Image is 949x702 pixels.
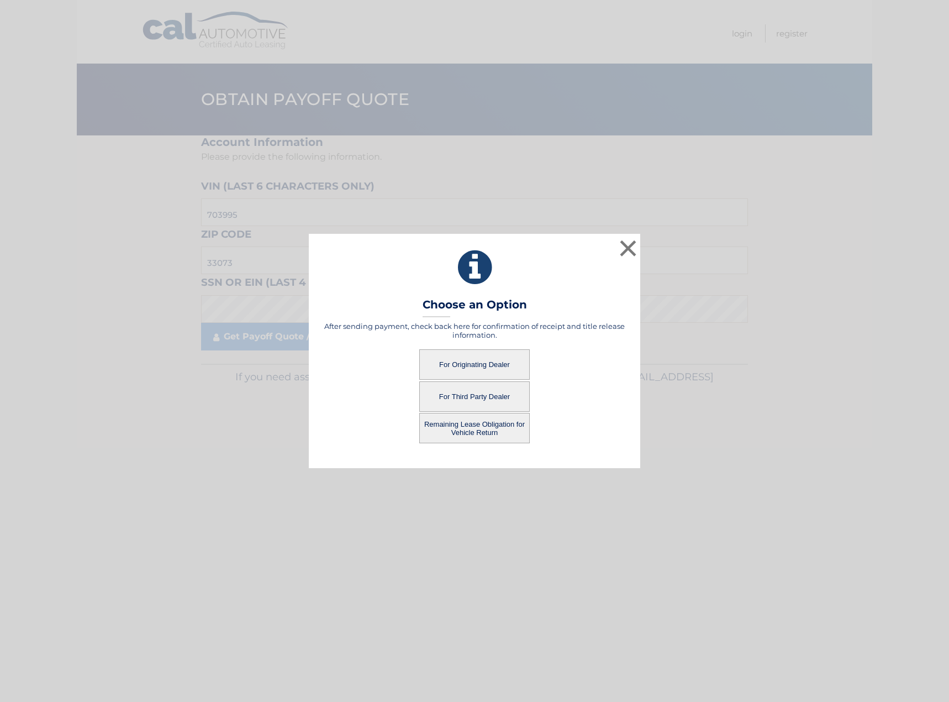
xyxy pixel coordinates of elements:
[419,349,530,380] button: For Originating Dealer
[423,298,527,317] h3: Choose an Option
[617,237,639,259] button: ×
[323,322,626,339] h5: After sending payment, check back here for confirmation of receipt and title release information.
[419,381,530,412] button: For Third Party Dealer
[419,413,530,443] button: Remaining Lease Obligation for Vehicle Return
